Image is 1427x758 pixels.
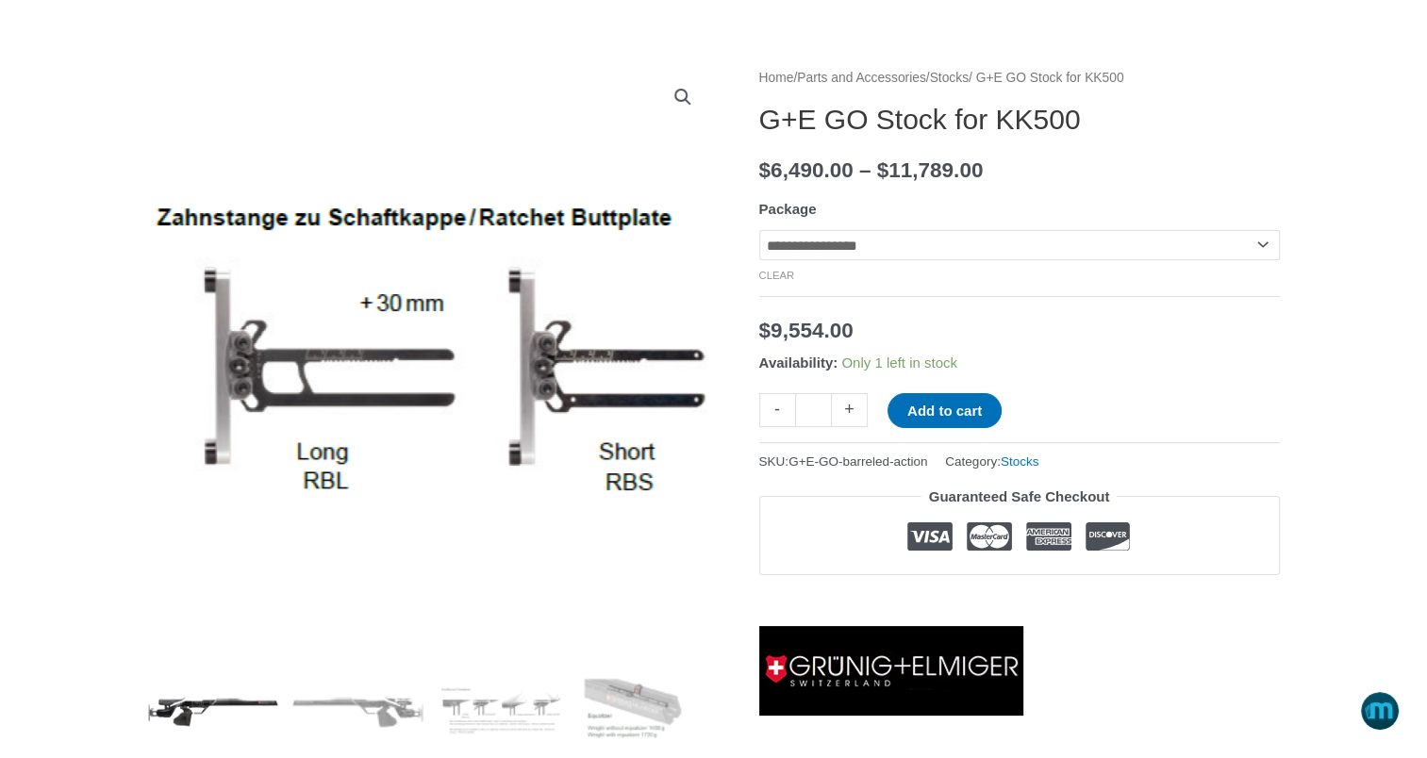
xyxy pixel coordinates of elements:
span: G+E-GO-barreled-action [788,454,927,469]
nav: Breadcrumb [759,66,1280,91]
button: Add to cart [888,393,1002,428]
span: Category: [945,450,1038,473]
iframe: Customer reviews powered by Trustpilot [759,589,1280,612]
span: Availability: [759,354,838,371]
a: View full-screen image gallery [666,80,700,114]
a: Home [759,71,794,85]
legend: Guaranteed Safe Checkout [921,484,1118,510]
label: Package [759,201,817,217]
a: Stocks [930,71,969,85]
a: Clear options [759,270,795,281]
span: $ [877,158,889,182]
span: SKU: [759,450,928,473]
span: Only 1 left in stock [841,354,957,371]
bdi: 9,554.00 [759,319,854,342]
a: Parts and Accessories [797,71,926,85]
span: $ [759,158,772,182]
bdi: 11,789.00 [877,158,984,182]
span: – [859,158,871,182]
h1: G+E GO Stock for KK500 [759,103,1280,137]
a: Stocks [1001,454,1039,469]
a: Grünig and Elmiger [759,626,1023,716]
a: - [759,393,795,426]
input: Product quantity [795,393,832,426]
a: + [832,393,868,426]
bdi: 6,490.00 [759,158,854,182]
img: G+E GO Stock for KK500 - Image 7 [148,66,714,632]
span: $ [759,319,772,342]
